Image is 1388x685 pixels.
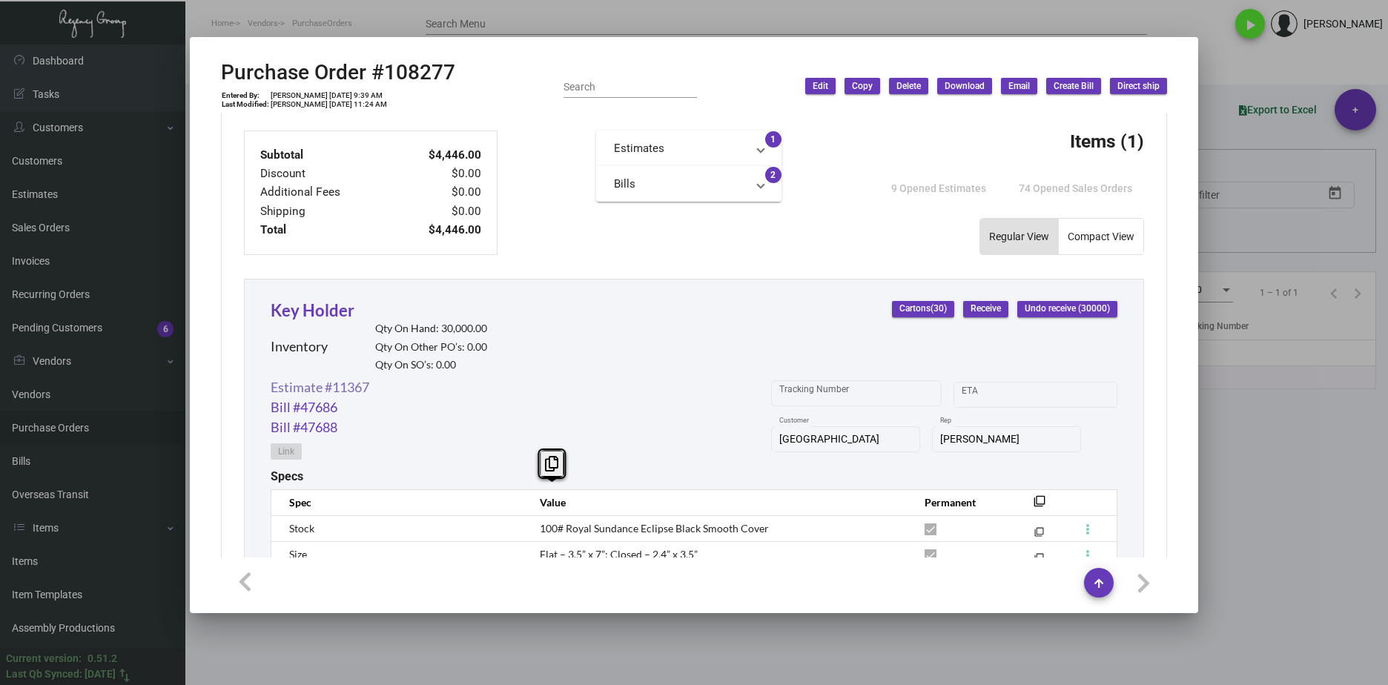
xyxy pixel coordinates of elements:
button: 74 Opened Sales Orders [1007,175,1144,202]
th: Spec [271,489,525,515]
button: Undo receive (30000) [1017,301,1117,317]
mat-expansion-panel-header: Estimates [596,130,781,166]
span: Flat – 3.5” x 7”; Closed – 2.4” x 3.5” [540,548,698,560]
mat-icon: filter_none [1034,530,1044,540]
h2: Purchase Order #108277 [221,60,455,85]
button: Email [1001,78,1037,94]
td: [PERSON_NAME] [DATE] 11:24 AM [270,100,388,109]
span: Receive [971,302,1001,315]
mat-expansion-panel-header: Bills [596,166,781,202]
td: $4,446.00 [393,221,482,239]
button: Direct ship [1110,78,1167,94]
span: Email [1008,80,1030,93]
span: Edit [813,80,828,93]
h2: Qty On Hand: 30,000.00 [375,322,487,335]
input: Start date [962,388,1008,400]
button: Copy [845,78,880,94]
div: Current version: [6,651,82,666]
a: Bill #47686 [271,397,337,417]
button: Download [937,78,992,94]
mat-icon: filter_none [1034,500,1045,512]
button: Compact View [1059,219,1143,254]
button: Cartons(30) [892,301,954,317]
span: Stock [289,522,314,535]
i: Copy [545,456,558,471]
span: Create Bill [1054,80,1094,93]
span: Delete [896,80,921,93]
td: Discount [260,165,393,183]
button: Receive [963,301,1008,317]
span: Copy [852,80,873,93]
button: Delete [889,78,928,94]
td: $0.00 [393,183,482,202]
h2: Inventory [271,339,328,355]
h2: Qty On Other PO’s: 0.00 [375,341,487,354]
span: Direct ship [1117,80,1160,93]
div: 0.51.2 [87,651,117,666]
button: Regular View [980,219,1058,254]
div: Last Qb Synced: [DATE] [6,666,116,682]
span: (30) [931,304,947,314]
td: $0.00 [393,165,482,183]
span: Cartons [899,302,947,315]
span: Size [289,548,307,560]
span: Undo receive (30000) [1025,302,1110,315]
td: Shipping [260,202,393,221]
span: 74 Opened Sales Orders [1019,182,1132,194]
button: 9 Opened Estimates [879,175,998,202]
th: Permanent [910,489,1011,515]
span: 9 Opened Estimates [891,182,986,194]
mat-panel-title: Bills [614,176,746,193]
button: Edit [805,78,836,94]
button: Create Bill [1046,78,1101,94]
h3: Items (1) [1070,130,1144,152]
td: [PERSON_NAME] [DATE] 9:39 AM [270,91,388,100]
td: Additional Fees [260,183,393,202]
span: 100# Royal Sundance Eclipse Black Smooth Cover [540,522,769,535]
h2: Specs [271,469,303,483]
a: Key Holder [271,300,354,320]
mat-panel-title: Estimates [614,140,746,157]
button: Link [271,443,302,460]
td: Subtotal [260,146,393,165]
h2: Qty On SO’s: 0.00 [375,359,487,371]
td: Total [260,221,393,239]
td: $4,446.00 [393,146,482,165]
input: End date [1020,388,1091,400]
a: Bill #47688 [271,417,337,437]
td: Entered By: [221,91,270,100]
td: $0.00 [393,202,482,221]
mat-icon: filter_none [1034,556,1044,566]
a: Estimate #11367 [271,377,369,397]
span: Link [278,446,294,458]
th: Value [525,489,910,515]
span: Download [945,80,985,93]
td: Last Modified: [221,100,270,109]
